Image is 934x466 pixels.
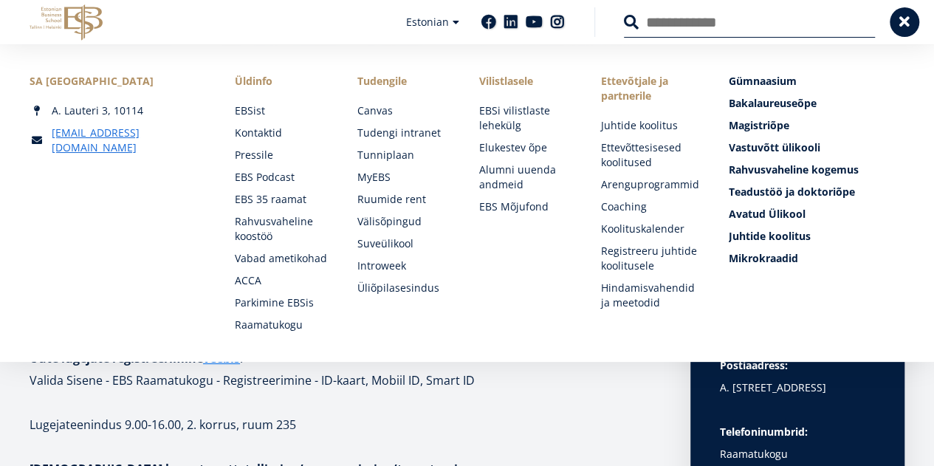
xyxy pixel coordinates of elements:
[720,421,875,465] p: Raamatukogu
[729,140,904,155] a: Vastuvõtt ülikooli
[357,236,449,251] a: Suveülikool
[481,15,496,30] a: Facebook
[235,103,327,118] a: EBSist
[479,140,571,155] a: Elukestev õpe
[235,192,327,207] a: EBS 35 raamat
[52,126,205,155] a: [EMAIL_ADDRESS][DOMAIN_NAME]
[30,347,661,391] h1: . Valida Sisene - EBS Raamatukogu - Registreerimine - ID-kaart, Mobiil ID, Smart ID
[357,170,449,185] a: MyEBS
[357,74,449,89] a: Tudengile
[479,199,571,214] a: EBS Mõjufond
[729,207,806,221] span: Avatud Ülikool
[235,251,327,266] a: Vabad ametikohad
[30,414,661,436] p: Lugejateenindus 9.00-16.00, 2. korrus, ruum 235
[479,74,571,89] span: Vilistlasele
[235,170,327,185] a: EBS Podcast
[235,74,327,89] span: Üldinfo
[601,118,699,133] a: Juhtide koolitus
[729,96,904,111] a: Bakalaureuseõpe
[729,251,798,265] span: Mikrokraadid
[357,214,449,229] a: Välisõpingud
[357,126,449,140] a: Tudengi intranet
[235,214,327,244] a: Rahvusvaheline koostöö
[235,273,327,288] a: ACCA
[729,162,859,177] span: Rahvusvaheline kogemus
[729,118,789,132] span: Magistriõpe
[601,199,699,214] a: Coaching
[357,258,449,273] a: Introweek
[729,140,820,154] span: Vastuvõtt ülikooli
[601,222,699,236] a: Koolituskalender
[720,377,875,399] p: A. [STREET_ADDRESS]
[357,148,449,162] a: Tunniplaan
[729,74,904,89] a: Gümnaasium
[479,103,571,133] a: EBSi vilistlaste lehekülg
[729,229,811,243] span: Juhtide koolitus
[479,162,571,192] a: Alumni uuenda andmeid
[601,244,699,273] a: Registreeru juhtide koolitusele
[601,74,699,103] span: Ettevõtjale ja partnerile
[235,148,327,162] a: Pressile
[357,192,449,207] a: Ruumide rent
[729,162,904,177] a: Rahvusvaheline kogemus
[601,177,699,192] a: Arenguprogrammid
[30,103,205,118] div: A. Lauteri 3, 10114
[729,96,817,110] span: Bakalaureuseõpe
[526,15,543,30] a: Youtube
[235,126,327,140] a: Kontaktid
[720,425,808,439] strong: Telefoninumbrid:
[601,140,699,170] a: Ettevõttesisesed koolitused
[504,15,518,30] a: Linkedin
[357,281,449,295] a: Üliõpilasesindus
[729,207,904,222] a: Avatud Ülikool
[357,103,449,118] a: Canvas
[550,15,565,30] a: Instagram
[235,295,327,310] a: Parkimine EBSis
[729,74,797,88] span: Gümnaasium
[30,74,205,89] div: SA [GEOGRAPHIC_DATA]
[729,118,904,133] a: Magistriõpe
[720,358,788,372] strong: Postiaadress:
[729,251,904,266] a: Mikrokraadid
[601,281,699,310] a: Hindamisvahendid ja meetodid
[729,229,904,244] a: Juhtide koolitus
[235,318,327,332] a: Raamatukogu
[729,185,855,199] span: Teadustöö ja doktoriõpe
[729,185,904,199] a: Teadustöö ja doktoriõpe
